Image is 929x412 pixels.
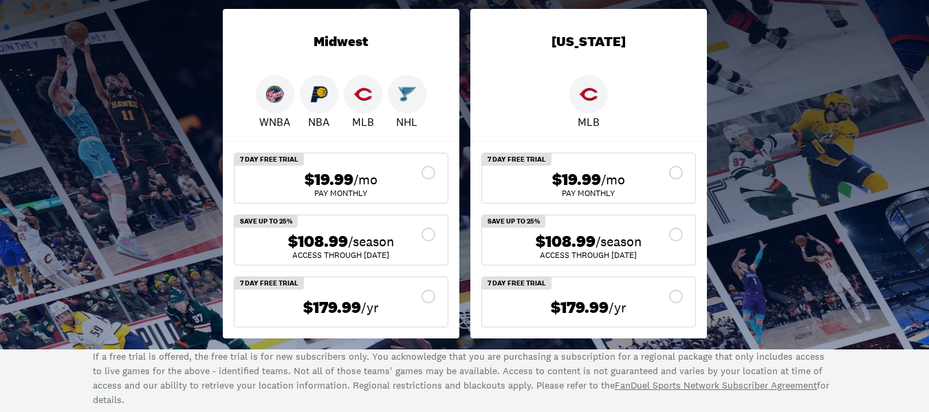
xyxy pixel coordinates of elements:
span: $108.99 [536,232,595,252]
p: NHL [396,113,417,130]
div: Pay Monthly [493,189,684,197]
img: Reds [580,85,598,103]
img: Pacers [310,85,328,103]
span: $179.99 [551,298,609,318]
img: Fever [266,85,284,103]
a: FanDuel Sports Network Subscriber Agreement [615,379,817,391]
div: SAVE UP TO 25% [234,215,298,228]
p: NBA [308,113,329,130]
div: ACCESS THROUGH [DATE] [245,251,437,259]
span: /yr [361,298,379,317]
p: MLB [352,113,374,130]
p: WNBA [259,113,290,130]
span: /season [348,232,394,251]
span: $179.99 [303,298,361,318]
span: $19.99 [552,170,601,190]
img: Reds [354,85,372,103]
img: Blues [398,85,416,103]
div: Pay Monthly [245,189,437,197]
div: Midwest [223,9,459,75]
div: SAVE UP TO 25% [482,215,545,228]
div: 7 Day Free Trial [234,277,304,290]
div: 7 Day Free Trial [234,153,304,166]
span: $19.99 [305,170,353,190]
p: MLB [578,113,600,130]
div: 7 Day Free Trial [482,277,551,290]
div: ACCESS THROUGH [DATE] [493,251,684,259]
span: /mo [601,170,625,189]
span: $108.99 [288,232,348,252]
span: /mo [353,170,378,189]
span: /yr [609,298,626,317]
span: /season [595,232,642,251]
div: 7 Day Free Trial [482,153,551,166]
p: If a free trial is offered, the free trial is for new subscribers only. You acknowledge that you ... [93,349,836,407]
div: [US_STATE] [470,9,707,75]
